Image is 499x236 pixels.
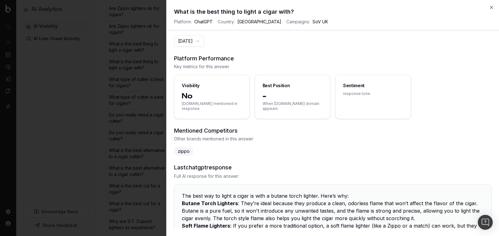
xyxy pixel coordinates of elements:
span: Campaigns: [286,19,310,25]
strong: Soft Flame Lighters [182,223,230,229]
span: SoV UK [312,19,328,25]
h3: Last chatgpt response [174,163,492,172]
span: ChatGPT [194,19,213,25]
span: Country: [218,19,235,25]
span: response tone [343,91,403,96]
span: When [DOMAIN_NAME] domain appears [263,101,322,111]
h3: Platform Performance [174,54,492,63]
span: Full AI response for this answer: [174,173,492,179]
span: Key metrics for this answer [174,64,492,70]
span: Platform: [174,19,192,25]
li: : They’re ideal because they produce a clean, odorless flame that won’t affect the flavor of the ... [182,200,484,222]
h2: What is the best thing to light a cigar with? [174,7,492,16]
h3: Mentioned Competitors [174,126,492,135]
span: [DOMAIN_NAME] mentioned in response [182,101,242,111]
div: Sentiment [343,83,365,89]
div: Visibility [182,83,200,89]
p: The best way to light a cigar is with a butane torch lighter. Here’s why: [182,192,484,200]
div: Best Position [263,83,290,89]
span: - [263,91,322,101]
span: [GEOGRAPHIC_DATA] [237,19,281,25]
strong: Butane Torch Lighters [182,200,238,206]
span: No [182,91,242,101]
span: zippo [174,147,193,156]
span: Other brands mentioned in this answer [174,136,492,142]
